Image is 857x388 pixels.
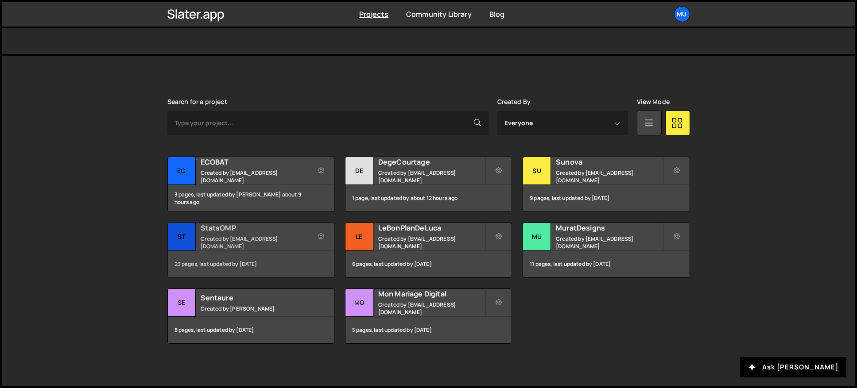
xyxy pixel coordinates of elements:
h2: Sunova [556,157,663,167]
div: 11 pages, last updated by [DATE] [523,251,689,277]
button: Ask [PERSON_NAME] [740,357,846,377]
label: View Mode [637,98,670,105]
div: 6 pages, last updated by [DATE] [345,251,512,277]
h2: LeBonPlanDeLuca [378,223,485,233]
h2: Mon Mariage Digital [378,289,485,299]
h2: DegeCourtage [378,157,485,167]
div: 5 pages, last updated by [DATE] [345,317,512,343]
a: Projects [359,9,388,19]
a: Le LeBonPlanDeLuca Created by [EMAIL_ADDRESS][DOMAIN_NAME] 6 pages, last updated by [DATE] [345,223,512,278]
a: Su Sunova Created by [EMAIL_ADDRESS][DOMAIN_NAME] 9 pages, last updated by [DATE] [523,157,690,212]
h2: Sentaure [201,293,307,303]
small: Created by [EMAIL_ADDRESS][DOMAIN_NAME] [378,301,485,316]
label: Search for a project [167,98,227,105]
h2: MuratDesigns [556,223,663,233]
small: Created by [EMAIL_ADDRESS][DOMAIN_NAME] [556,169,663,184]
small: Created by [EMAIL_ADDRESS][DOMAIN_NAME] [556,235,663,250]
div: 23 pages, last updated by [DATE] [168,251,334,277]
a: Blog [489,9,505,19]
a: Mo Mon Mariage Digital Created by [EMAIL_ADDRESS][DOMAIN_NAME] 5 pages, last updated by [DATE] [345,288,512,344]
a: De DegeCourtage Created by [EMAIL_ADDRESS][DOMAIN_NAME] 1 page, last updated by about 12 hours ago [345,157,512,212]
a: EC ECOBAT Created by [EMAIL_ADDRESS][DOMAIN_NAME] 3 pages, last updated by [PERSON_NAME] about 9 ... [167,157,334,212]
div: St [168,223,196,251]
div: EC [168,157,196,185]
h2: ECOBAT [201,157,307,167]
input: Type your project... [167,111,489,135]
div: Mo [345,289,373,317]
div: Le [345,223,373,251]
div: Mu [523,223,551,251]
small: Created by [PERSON_NAME] [201,305,307,312]
a: Mu MuratDesigns Created by [EMAIL_ADDRESS][DOMAIN_NAME] 11 pages, last updated by [DATE] [523,223,690,278]
div: 1 page, last updated by about 12 hours ago [345,185,512,211]
div: Se [168,289,196,317]
div: Su [523,157,551,185]
small: Created by [EMAIL_ADDRESS][DOMAIN_NAME] [378,169,485,184]
div: De [345,157,373,185]
a: St StatsOMP Created by [EMAIL_ADDRESS][DOMAIN_NAME] 23 pages, last updated by [DATE] [167,223,334,278]
small: Created by [EMAIL_ADDRESS][DOMAIN_NAME] [201,169,307,184]
div: 8 pages, last updated by [DATE] [168,317,334,343]
div: 9 pages, last updated by [DATE] [523,185,689,211]
small: Created by [EMAIL_ADDRESS][DOMAIN_NAME] [378,235,485,250]
a: Community Library [406,9,472,19]
label: Created By [497,98,531,105]
a: Se Sentaure Created by [PERSON_NAME] 8 pages, last updated by [DATE] [167,288,334,344]
a: Mu [674,6,690,22]
div: 3 pages, last updated by [PERSON_NAME] about 9 hours ago [168,185,334,211]
h2: StatsOMP [201,223,307,233]
small: Created by [EMAIL_ADDRESS][DOMAIN_NAME] [201,235,307,250]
